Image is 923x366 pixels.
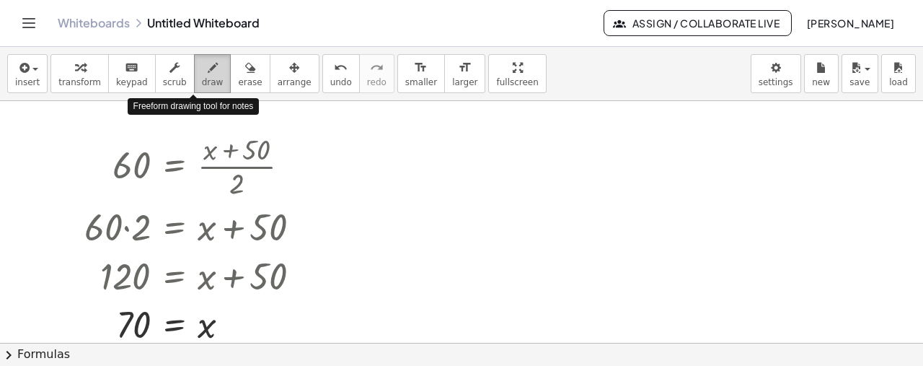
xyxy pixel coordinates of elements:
span: scrub [163,77,187,87]
button: load [881,54,916,93]
button: Toggle navigation [17,12,40,35]
span: smaller [405,77,437,87]
button: settings [751,54,801,93]
button: draw [194,54,231,93]
button: redoredo [359,54,394,93]
span: keypad [116,77,148,87]
span: erase [238,77,262,87]
i: format_size [414,59,428,77]
button: erase [230,54,270,93]
button: [PERSON_NAME] [795,10,906,36]
span: Assign / Collaborate Live [616,17,780,30]
i: keyboard [125,59,138,77]
button: Assign / Collaborate Live [604,10,792,36]
i: undo [334,59,348,77]
button: save [842,54,878,93]
span: new [812,77,830,87]
button: keyboardkeypad [108,54,156,93]
span: larger [452,77,477,87]
span: [PERSON_NAME] [806,17,894,30]
div: Freeform drawing tool for notes [128,98,260,115]
span: undo [330,77,352,87]
span: insert [15,77,40,87]
span: arrange [278,77,312,87]
i: redo [370,59,384,77]
span: redo [367,77,387,87]
span: load [889,77,908,87]
a: Whiteboards [58,16,130,30]
button: arrange [270,54,319,93]
button: scrub [155,54,195,93]
span: draw [202,77,224,87]
button: fullscreen [488,54,546,93]
span: transform [58,77,101,87]
button: format_sizelarger [444,54,485,93]
i: format_size [458,59,472,77]
span: fullscreen [496,77,538,87]
button: transform [50,54,109,93]
button: undoundo [322,54,360,93]
span: settings [759,77,793,87]
span: save [849,77,870,87]
button: new [804,54,839,93]
button: insert [7,54,48,93]
button: format_sizesmaller [397,54,445,93]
